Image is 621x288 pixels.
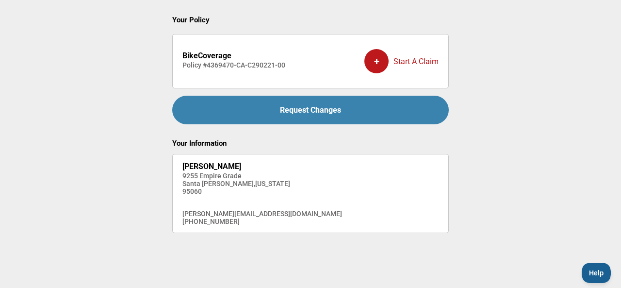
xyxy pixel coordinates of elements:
strong: [PERSON_NAME] [182,162,241,171]
h4: [PERSON_NAME][EMAIL_ADDRESS][DOMAIN_NAME] [182,210,342,218]
h2: Your Information [172,139,449,148]
strong: BikeCoverage [182,51,231,60]
div: + [364,49,389,73]
h4: 95060 [182,187,342,195]
h4: [PHONE_NUMBER] [182,218,342,225]
a: +Start A Claim [364,42,439,81]
h2: Your Policy [172,16,449,24]
h4: 9255 Empire Grade [182,172,342,180]
iframe: Toggle Customer Support [582,263,611,283]
div: Start A Claim [364,42,439,81]
h4: Policy # 4369470-CA-C290221-00 [182,61,285,69]
h4: Santa [PERSON_NAME] , [US_STATE] [182,180,342,187]
a: Request Changes [172,96,449,124]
